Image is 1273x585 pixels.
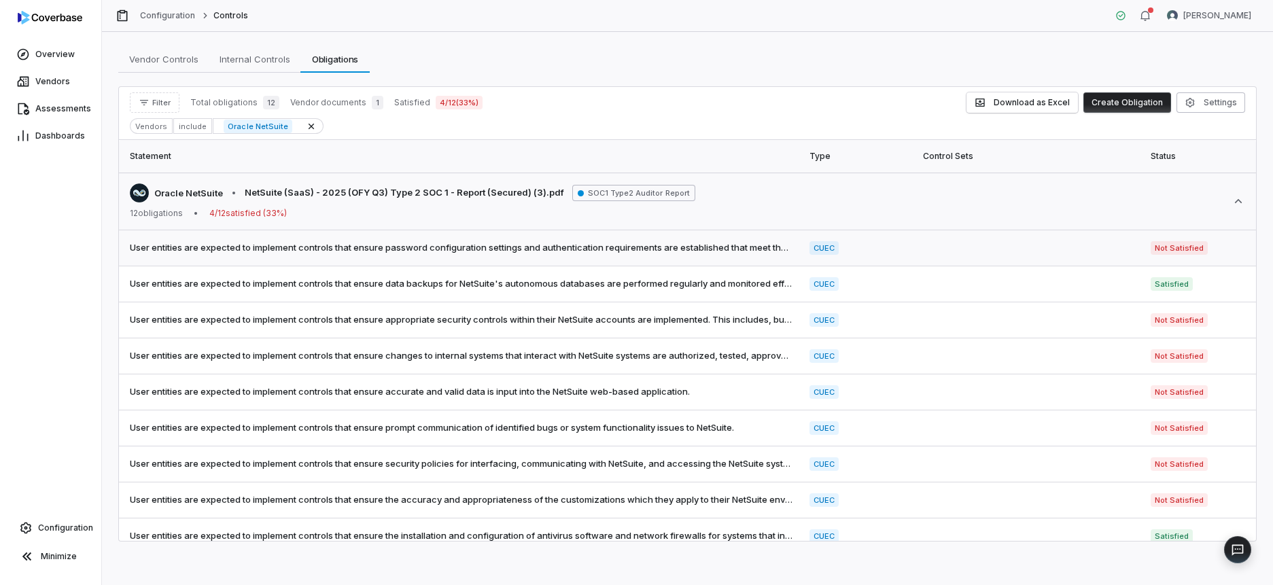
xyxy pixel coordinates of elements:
[38,522,93,533] span: Configuration
[130,313,793,327] span: User entities are expected to implement controls that ensure appropriate security controls within...
[130,385,793,399] span: User entities are expected to implement controls that ensure accurate and valid data is input int...
[130,349,793,363] span: User entities are expected to implement controls that ensure changes to internal systems that int...
[290,97,366,108] span: Vendor documents
[209,208,287,219] span: 4 / 12 satisfied ( 33 %)
[1151,457,1208,471] span: Not Satisfied
[130,241,793,255] span: User entities are expected to implement controls that ensure password configuration settings and ...
[1151,493,1208,507] span: Not Satisfied
[140,10,196,21] a: Configuration
[130,529,793,543] span: User entities are expected to implement controls that ensure the installation and configuration o...
[3,96,99,121] a: Assessments
[372,96,383,109] span: 1
[18,11,82,24] img: Coverbase logo
[1167,10,1178,21] img: Victoria Cuce avatar
[1183,10,1251,21] span: [PERSON_NAME]
[436,96,483,109] span: 4 / 12 ( 33 %)
[130,421,793,435] span: User entities are expected to implement controls that ensure prompt communication of identified b...
[213,118,323,134] div: Oracle NetSuite
[5,543,96,570] button: Minimize
[224,120,292,133] span: Oracle NetSuite
[124,50,204,68] span: Vendor Controls
[154,187,223,199] span: Oracle NetSuite
[809,385,839,399] span: CUEC
[1176,92,1245,113] button: Settings
[809,493,839,507] span: CUEC
[3,124,99,148] a: Dashboards
[190,97,258,108] span: Total obligations
[1151,313,1208,327] span: Not Satisfied
[130,208,183,219] span: 12 obligations
[307,50,364,68] span: Obligations
[1151,529,1193,543] span: Satisfied
[194,208,198,219] span: •
[35,76,70,87] span: Vendors
[1083,92,1171,113] button: Create Obligation
[263,96,279,109] span: 12
[1151,421,1208,435] span: Not Satisfied
[130,457,793,471] span: User entities are expected to implement controls that ensure security policies for interfacing, c...
[394,97,430,108] span: Satisfied
[809,277,839,291] span: CUEC
[1151,241,1208,255] span: Not Satisfied
[130,277,793,291] span: User entities are expected to implement controls that ensure data backups for NetSuite's autonomo...
[3,42,99,67] a: Overview
[245,186,564,200] span: NetSuite (SaaS) - 2025 (OFY Q3) Type 2 SOC 1 - Report (Secured) (3).pdf
[809,349,839,363] span: CUEC
[5,516,96,540] a: Configuration
[915,140,1143,173] th: Control Sets
[130,493,793,507] span: User entities are expected to implement controls that ensure the accuracy and appropriateness of ...
[801,140,915,173] th: Type
[809,529,839,543] span: CUEC
[809,313,839,327] span: CUEC
[152,98,171,108] span: Filter
[1151,277,1193,291] span: Satisfied
[809,457,839,471] span: CUEC
[1151,385,1208,399] span: Not Satisfied
[119,140,801,173] th: Statement
[1151,349,1208,363] span: Not Satisfied
[809,421,839,435] span: CUEC
[966,92,1078,113] button: Download as Excel
[3,69,99,94] a: Vendors
[130,92,179,113] button: Filter
[173,118,212,134] div: include
[35,130,85,141] span: Dashboards
[1159,5,1259,26] button: Victoria Cuce avatar[PERSON_NAME]
[214,50,296,68] span: Internal Controls
[809,241,839,255] span: CUEC
[41,551,77,562] span: Minimize
[35,103,91,114] span: Assessments
[231,186,237,200] span: •
[35,49,75,60] span: Overview
[1143,140,1256,173] th: Status
[130,118,173,134] div: Vendors
[572,185,695,201] span: SOC1 Type2 Auditor Report
[213,10,248,21] span: Controls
